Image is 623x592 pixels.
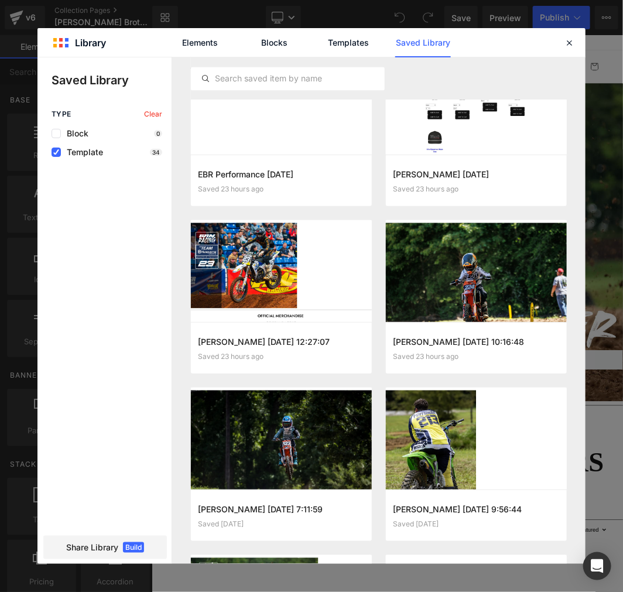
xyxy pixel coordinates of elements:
div: Saved [DATE] [198,520,365,528]
a: Saved Library [395,28,451,57]
a: Sports Threads Shop [28,36,165,59]
div: Saved 23 hours ago [393,353,560,361]
h3: [PERSON_NAME] [DATE] [393,168,560,180]
h3: [PERSON_NAME] [DATE] 7:11:59 [198,503,365,515]
span: Sports Threads Shop [32,38,160,57]
a: Blocks [247,28,302,57]
div: Open Intercom Messenger [583,552,611,580]
a: Home [177,35,213,60]
span: Type [52,110,71,118]
span: Catalog [220,42,249,53]
span: Template [61,148,103,157]
span: Clear [144,110,162,118]
a: Catalog [213,35,256,60]
h3: EBR Performance [DATE] [198,168,365,180]
span: Contact [264,42,294,53]
a: Elements [172,28,228,57]
a: Contact [257,35,301,60]
div: Saved 23 hours ago [393,185,560,193]
span: Home [184,42,206,53]
span: Block [61,129,88,138]
h3: [PERSON_NAME] [DATE] 12:27:07 [198,336,365,348]
p: 34 [150,149,162,156]
input: Search saved item by name [191,71,384,85]
h3: [PERSON_NAME] [DATE] 9:56:44 [393,503,560,515]
span: Welcome to our store [316,5,393,15]
h3: [PERSON_NAME] [DATE] 10:16:48 [393,336,560,348]
div: Saved [DATE] [393,520,560,528]
span: Build [123,542,144,553]
p: Saved Library [52,71,172,89]
p: 0 [154,130,162,137]
a: Templates [321,28,376,57]
div: Saved 23 hours ago [198,353,365,361]
div: Saved 23 hours ago [198,185,365,193]
span: Share Library [66,542,118,553]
